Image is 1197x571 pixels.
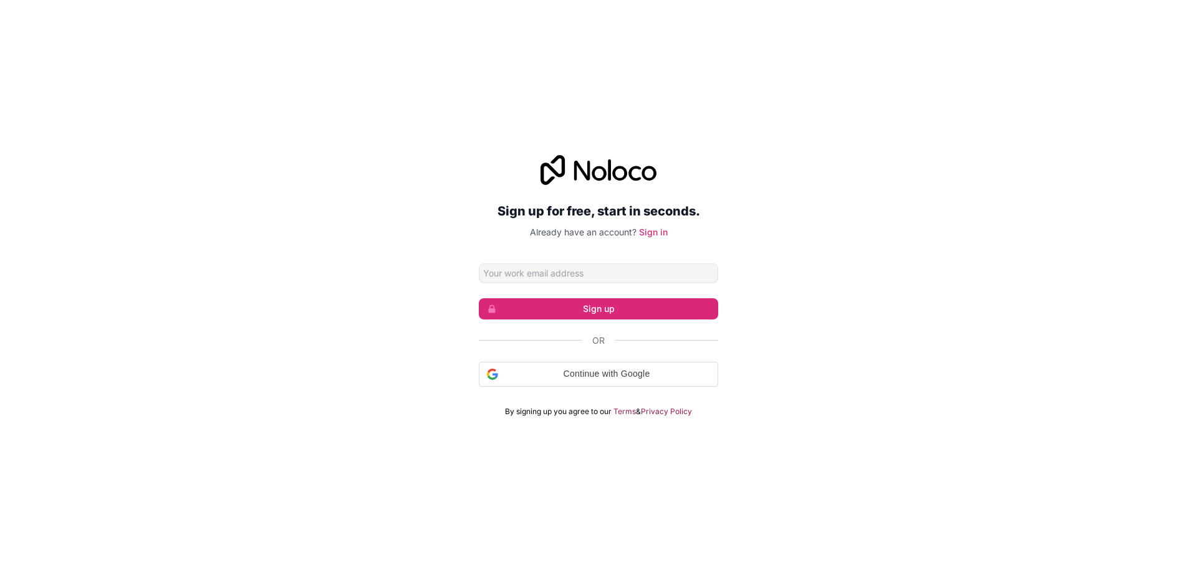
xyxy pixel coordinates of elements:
[613,407,636,417] a: Terms
[592,334,605,347] span: Or
[530,227,637,237] span: Already have an account?
[479,200,718,222] h2: Sign up for free, start in seconds.
[636,407,641,417] span: &
[505,407,612,417] span: By signing up you agree to our
[479,263,718,283] input: Email address
[479,362,718,387] div: Continue with Google
[479,298,718,319] button: Sign up
[641,407,692,417] a: Privacy Policy
[503,367,710,380] span: Continue with Google
[639,227,668,237] a: Sign in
